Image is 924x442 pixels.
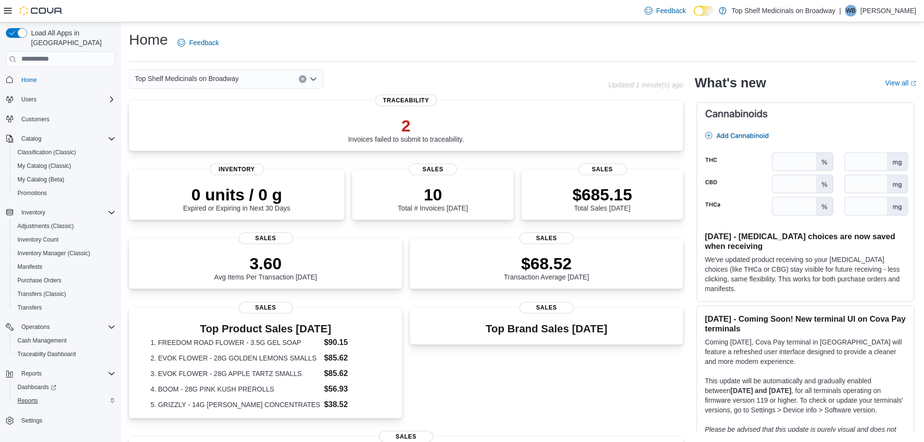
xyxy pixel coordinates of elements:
button: Users [17,94,40,105]
button: Purchase Orders [10,274,119,287]
button: Promotions [10,186,119,200]
button: My Catalog (Beta) [10,173,119,186]
dd: $90.15 [324,337,381,348]
p: We've updated product receiving so your [MEDICAL_DATA] choices (like THCa or CBG) stay visible fo... [705,255,906,294]
span: Adjustments (Classic) [17,222,74,230]
span: My Catalog (Beta) [14,174,115,185]
a: Dashboards [10,380,119,394]
p: Updated 1 minute(s) ago [608,81,683,89]
span: Traceability [375,95,437,106]
span: Customers [21,115,49,123]
span: Promotions [17,189,47,197]
span: Inventory [210,164,264,175]
span: Classification (Classic) [14,147,115,158]
div: Invoices failed to submit to traceability. [348,116,464,143]
span: Feedback [189,38,219,48]
button: Operations [17,321,54,333]
span: Transfers (Classic) [14,288,115,300]
span: Customers [17,113,115,125]
button: Open list of options [309,75,317,83]
div: Avg Items Per Transaction [DATE] [214,254,317,281]
span: Traceabilty Dashboard [14,348,115,360]
span: Dashboards [14,381,115,393]
button: Catalog [2,132,119,146]
span: Inventory [21,209,45,216]
span: Operations [21,323,50,331]
dd: $56.93 [324,383,381,395]
span: My Catalog (Classic) [17,162,71,170]
h2: What's new [695,75,766,91]
button: Transfers [10,301,119,314]
button: Reports [2,367,119,380]
div: Transaction Average [DATE] [504,254,589,281]
p: 3.60 [214,254,317,273]
a: My Catalog (Classic) [14,160,75,172]
span: Users [17,94,115,105]
a: My Catalog (Beta) [14,174,68,185]
span: Reports [17,368,115,379]
button: Transfers (Classic) [10,287,119,301]
p: 2 [348,116,464,135]
a: View allExternal link [885,79,916,87]
span: Purchase Orders [17,277,62,284]
span: Catalog [21,135,41,143]
span: Reports [14,395,115,407]
img: Cova [19,6,63,16]
a: Traceabilty Dashboard [14,348,80,360]
button: Reports [17,368,46,379]
span: My Catalog (Classic) [14,160,115,172]
button: Operations [2,320,119,334]
span: Home [21,76,37,84]
span: Sales [239,302,293,313]
dt: 1. FREEDOM ROAD FLOWER - 3.5G GEL SOAP [150,338,320,347]
p: $685.15 [572,185,632,204]
p: Top Shelf Medicinals on Broadway [731,5,835,16]
button: Reports [10,394,119,408]
span: My Catalog (Beta) [17,176,65,183]
p: 0 units / 0 g [183,185,291,204]
span: Inventory Manager (Classic) [14,247,115,259]
a: Classification (Classic) [14,147,80,158]
span: Cash Management [17,337,66,344]
input: Dark Mode [694,6,714,16]
p: 10 [398,185,468,204]
span: Inventory Manager (Classic) [17,249,90,257]
span: Transfers (Classic) [17,290,66,298]
dt: 2. EVOK FLOWER - 28G GOLDEN LEMONS SMALLS [150,353,320,363]
a: Purchase Orders [14,275,65,286]
a: Dashboards [14,381,60,393]
span: Operations [17,321,115,333]
a: Customers [17,114,53,125]
div: Total # Invoices [DATE] [398,185,468,212]
span: Purchase Orders [14,275,115,286]
button: Users [2,93,119,106]
span: Catalog [17,133,115,145]
a: Home [17,74,41,86]
button: Inventory Manager (Classic) [10,246,119,260]
a: Reports [14,395,42,407]
span: Inventory Count [17,236,59,244]
div: Expired or Expiring in Next 30 Days [183,185,291,212]
dd: $85.62 [324,368,381,379]
a: Cash Management [14,335,70,346]
dt: 5. GRIZZLY - 14G [PERSON_NAME] CONCENTRATES [150,400,320,409]
dd: $85.62 [324,352,381,364]
button: Traceabilty Dashboard [10,347,119,361]
button: Inventory [2,206,119,219]
span: WB [846,5,855,16]
a: Feedback [174,33,223,52]
button: Manifests [10,260,119,274]
span: Load All Apps in [GEOGRAPHIC_DATA] [27,28,115,48]
div: Total Sales [DATE] [572,185,632,212]
span: Sales [519,232,574,244]
h3: Top Brand Sales [DATE] [486,323,607,335]
button: Home [2,73,119,87]
h3: Top Product Sales [DATE] [150,323,381,335]
button: Inventory [17,207,49,218]
p: This update will be automatically and gradually enabled between , for all terminals operating on ... [705,376,906,415]
span: Sales [578,164,627,175]
span: Home [17,74,115,86]
a: Feedback [641,1,690,20]
button: Customers [2,112,119,126]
